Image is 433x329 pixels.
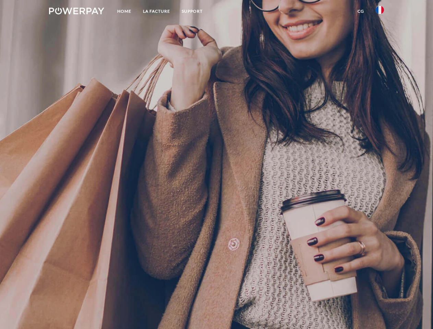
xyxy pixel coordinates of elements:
[137,5,176,17] a: LA FACTURE
[176,5,208,17] a: Support
[376,6,384,14] img: fr
[111,5,137,17] a: Home
[352,5,370,17] a: CG
[49,8,104,14] img: logo-powerpay-white.svg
